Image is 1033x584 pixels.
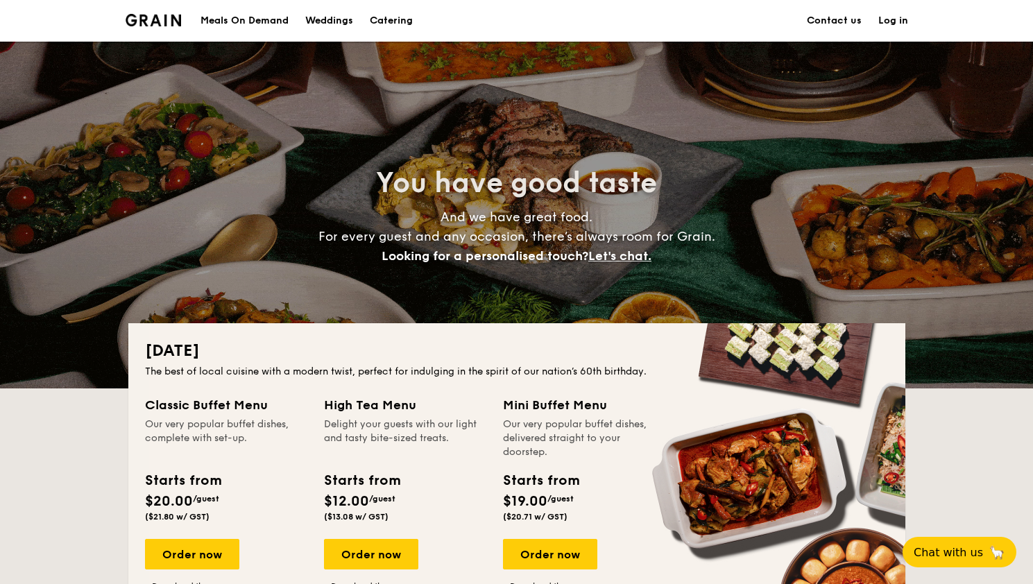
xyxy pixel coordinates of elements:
[318,209,715,264] span: And we have great food. For every guest and any occasion, there’s always room for Grain.
[126,14,182,26] a: Logotype
[145,493,193,510] span: $20.00
[324,493,369,510] span: $12.00
[503,493,547,510] span: $19.00
[369,494,395,504] span: /guest
[324,470,400,491] div: Starts from
[324,512,389,522] span: ($13.08 w/ GST)
[324,418,486,459] div: Delight your guests with our light and tasty bite-sized treats.
[503,418,665,459] div: Our very popular buffet dishes, delivered straight to your doorstep.
[145,418,307,459] div: Our very popular buffet dishes, complete with set-up.
[382,248,588,264] span: Looking for a personalised touch?
[324,395,486,415] div: High Tea Menu
[145,365,889,379] div: The best of local cuisine with a modern twist, perfect for indulging in the spirit of our nation’...
[145,512,210,522] span: ($21.80 w/ GST)
[193,494,219,504] span: /guest
[503,395,665,415] div: Mini Buffet Menu
[145,539,239,569] div: Order now
[324,539,418,569] div: Order now
[989,544,1005,560] span: 🦙
[126,14,182,26] img: Grain
[503,470,579,491] div: Starts from
[503,512,567,522] span: ($20.71 w/ GST)
[588,248,651,264] span: Let's chat.
[903,537,1016,567] button: Chat with us🦙
[145,470,221,491] div: Starts from
[547,494,574,504] span: /guest
[376,166,657,200] span: You have good taste
[145,340,889,362] h2: [DATE]
[503,539,597,569] div: Order now
[145,395,307,415] div: Classic Buffet Menu
[914,546,983,559] span: Chat with us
